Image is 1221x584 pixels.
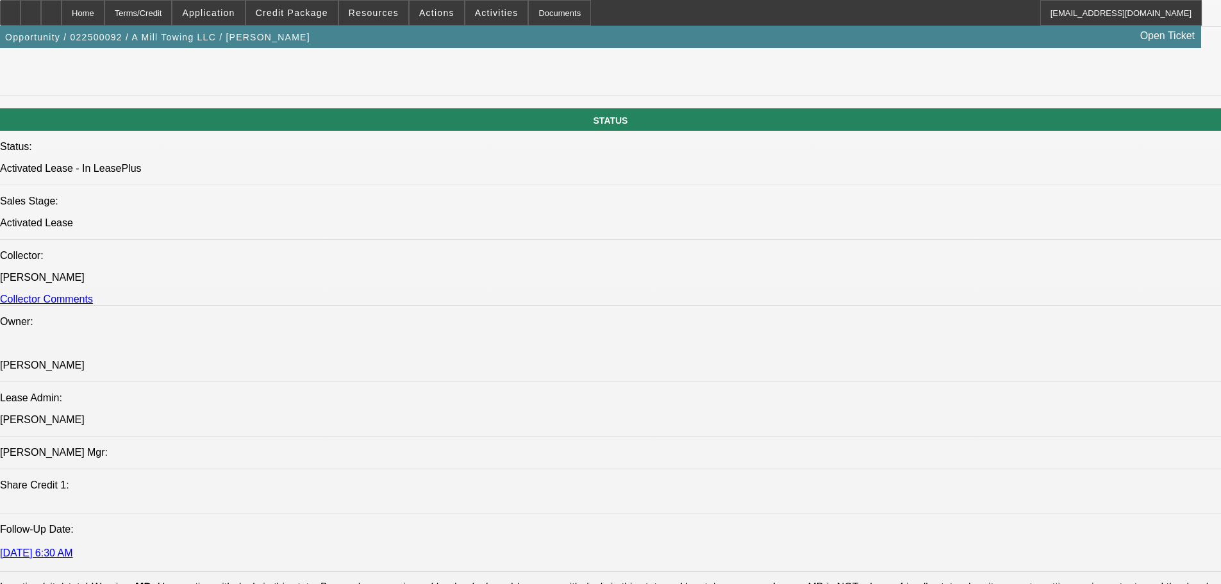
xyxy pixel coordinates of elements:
span: Opportunity / 022500092 / A Mill Towing LLC / [PERSON_NAME] [5,32,310,42]
span: Application [182,8,235,18]
button: Actions [410,1,464,25]
button: Activities [465,1,528,25]
a: Open Ticket [1135,25,1200,47]
span: Resources [349,8,399,18]
button: Application [172,1,244,25]
button: Resources [339,1,408,25]
span: Actions [419,8,454,18]
span: Credit Package [256,8,328,18]
span: STATUS [594,115,628,126]
span: Activities [475,8,519,18]
button: Credit Package [246,1,338,25]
